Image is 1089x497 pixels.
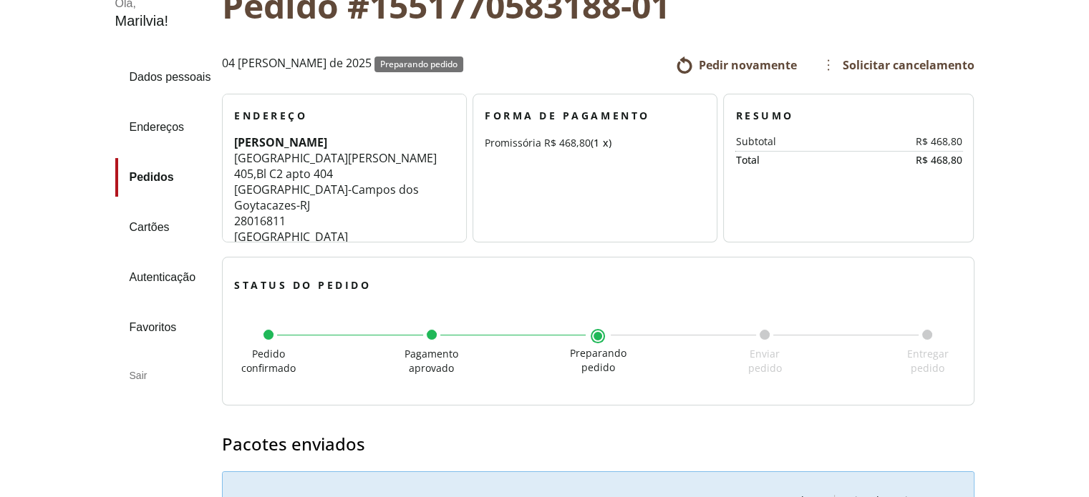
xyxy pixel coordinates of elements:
[405,347,458,375] span: Pagamento aprovado
[234,229,348,245] span: [GEOGRAPHIC_DATA]
[234,213,286,229] span: 28016811
[735,154,848,166] div: Total
[234,166,253,182] span: 405
[115,358,211,393] div: Sair
[848,154,962,166] div: R$ 468,80
[234,134,327,150] strong: [PERSON_NAME]
[380,58,458,70] span: Preparando pedido
[115,208,211,247] a: Cartões
[748,347,782,375] span: Enviar pedido
[115,58,211,97] a: Dados pessoais
[485,135,705,150] div: Promissória
[735,136,871,147] div: Subtotal
[253,166,256,182] span: ,
[300,197,310,213] span: RJ
[115,158,211,197] a: Pedidos
[871,136,962,147] div: R$ 468,80
[735,109,962,123] h3: Resumo
[234,109,455,123] h3: Endereço
[348,182,352,197] span: -
[676,56,797,74] a: Pedir novamente
[296,197,300,213] span: -
[222,56,372,72] span: 04 [PERSON_NAME] de 2025
[234,150,437,166] span: [GEOGRAPHIC_DATA][PERSON_NAME]
[820,54,974,77] a: Solicitar cancelamento
[115,258,211,297] a: Autenticação
[570,346,626,374] span: Preparando pedido
[485,109,705,123] h3: Forma de Pagamento
[115,108,211,147] a: Endereços
[234,182,419,213] span: Campos dos Goytacazes
[115,308,211,347] a: Favoritos
[591,136,611,149] span: (1 x)
[544,136,591,149] span: R$ 468,80
[115,13,168,29] div: Marilvia !
[234,278,371,292] span: Status do pedido
[906,347,948,375] span: Entregar pedido
[234,182,348,197] span: [GEOGRAPHIC_DATA]
[256,166,333,182] span: Bl C2 apto 404
[241,347,296,375] span: Pedido confirmado
[222,434,974,454] h3: Pacotes enviados
[699,57,797,73] span: Pedir novamente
